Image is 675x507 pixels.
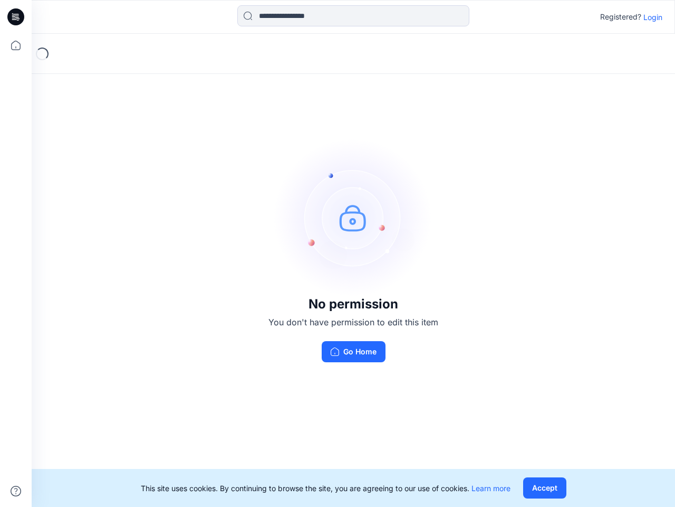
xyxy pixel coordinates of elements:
[523,477,566,499] button: Accept
[274,138,432,297] img: no-perm.svg
[600,11,641,23] p: Registered?
[141,483,510,494] p: This site uses cookies. By continuing to browse the site, you are agreeing to our use of cookies.
[471,484,510,493] a: Learn more
[268,297,438,312] h3: No permission
[268,316,438,328] p: You don't have permission to edit this item
[643,12,662,23] p: Login
[322,341,385,362] button: Go Home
